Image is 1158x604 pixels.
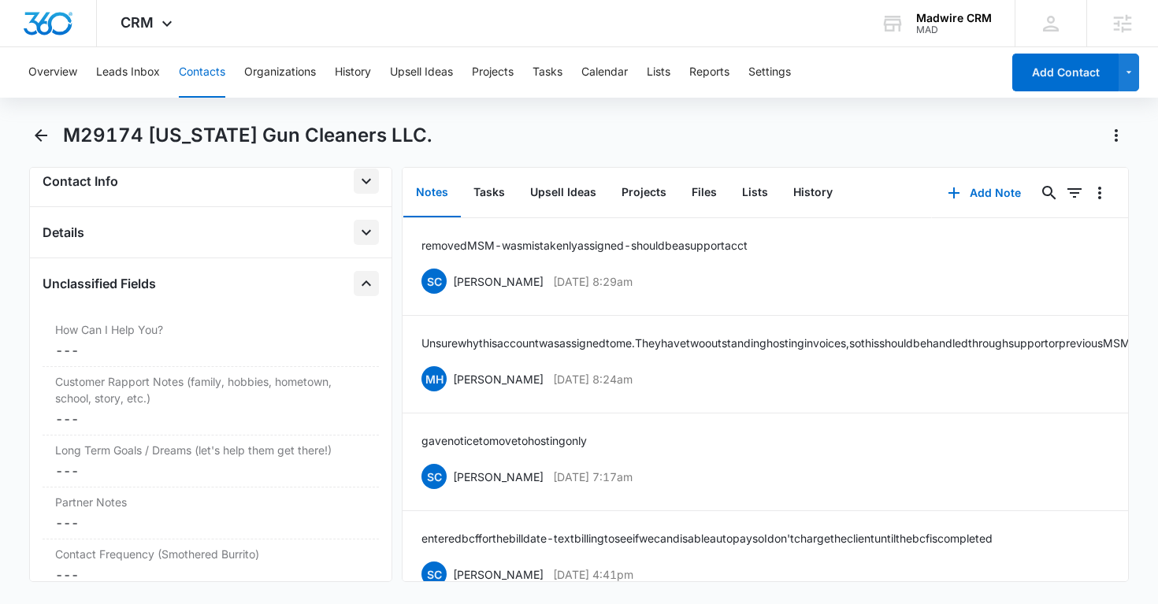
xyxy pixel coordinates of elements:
p: gave notice to move to hosting only [421,432,587,449]
h4: Contact Info [43,172,118,191]
button: Search... [1037,180,1062,206]
button: Lists [729,169,781,217]
button: Organizations [244,47,316,98]
button: Notes [403,169,461,217]
div: Contact Frequency (Smothered Burrito)--- [43,539,380,591]
button: Back [29,123,54,148]
button: Overview [28,47,77,98]
label: Long Term Goals / Dreams (let's help them get there!) [55,442,367,458]
dd: --- [55,409,367,428]
button: Upsell Ideas [518,169,609,217]
button: Actions [1104,123,1129,148]
button: Add Note [932,174,1037,212]
p: [DATE] 4:41pm [553,566,633,583]
h4: Unclassified Fields [43,274,156,293]
button: Lists [647,47,670,98]
button: Contacts [179,47,225,98]
span: MH [421,366,447,391]
p: [PERSON_NAME] [453,566,544,583]
div: account id [916,24,992,35]
p: [DATE] 8:29am [553,273,633,290]
button: History [781,169,845,217]
p: [DATE] 7:17am [553,469,633,485]
button: History [335,47,371,98]
label: How Can I Help You? [55,321,367,338]
button: Close [354,271,379,296]
span: SC [421,561,447,587]
label: Contact Frequency (Smothered Burrito) [55,546,367,562]
button: Projects [609,169,679,217]
button: Calendar [581,47,628,98]
p: [PERSON_NAME] [453,371,544,387]
div: How Can I Help You?--- [43,315,380,367]
dd: --- [55,565,367,584]
button: Projects [472,47,514,98]
p: entered bcf for the bill date - text billing to see if we can disable autopay so I don't charge t... [421,530,993,547]
button: Settings [748,47,791,98]
h1: M29174 [US_STATE] Gun Cleaners LLC. [63,124,432,147]
button: Open [354,220,379,245]
button: Tasks [533,47,562,98]
dd: --- [55,461,367,480]
div: Long Term Goals / Dreams (let's help them get there!)--- [43,435,380,487]
button: Reports [689,47,729,98]
div: account name [916,12,992,24]
span: SC [421,269,447,294]
button: Files [679,169,729,217]
button: Add Contact [1012,54,1119,91]
button: Tasks [461,169,518,217]
dd: --- [55,341,367,360]
span: SC [421,464,447,489]
span: CRM [121,14,154,31]
label: Customer Rapport Notes (family, hobbies, hometown, school, story, etc.) [55,373,367,406]
div: Partner Notes--- [43,487,380,539]
button: Overflow Menu [1087,180,1112,206]
p: [DATE] 8:24am [553,371,633,387]
div: Customer Rapport Notes (family, hobbies, hometown, school, story, etc.)--- [43,367,380,435]
button: Open [354,169,379,194]
button: Upsell Ideas [390,47,453,98]
button: Filters [1062,180,1087,206]
p: [PERSON_NAME] [453,273,544,290]
label: Partner Notes [55,494,367,510]
p: [PERSON_NAME] [453,469,544,485]
h4: Details [43,223,84,242]
button: Leads Inbox [96,47,160,98]
dd: --- [55,513,367,532]
p: removed MSM - was mistakenly assigned - should be a support acct [421,237,748,254]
